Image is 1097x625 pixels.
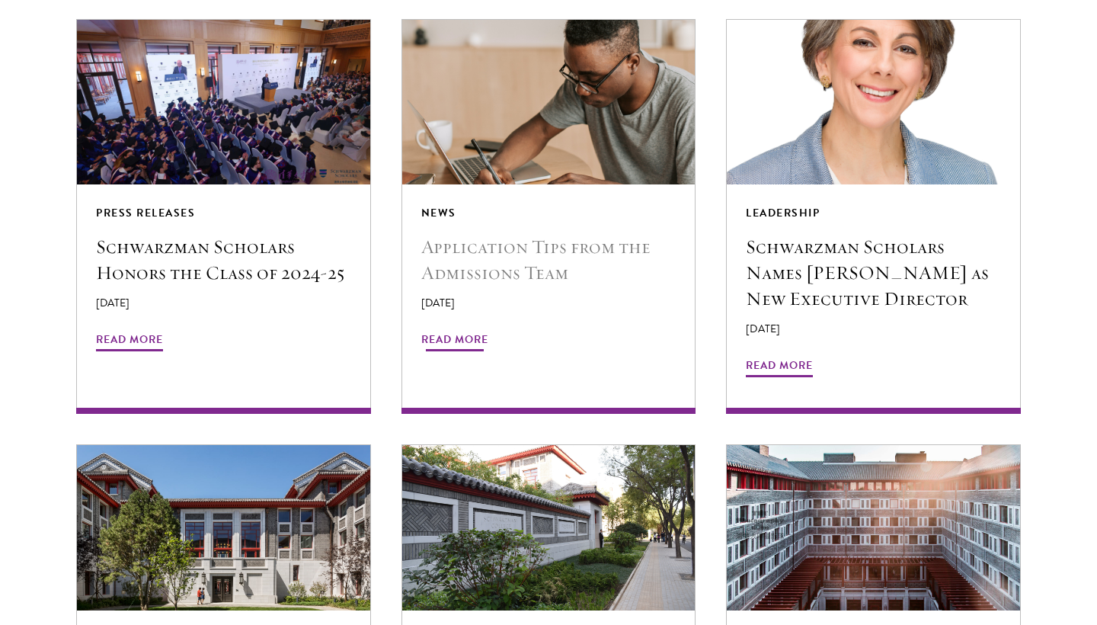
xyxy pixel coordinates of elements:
span: Read More [746,356,813,380]
p: [DATE] [421,295,676,311]
h5: Application Tips from the Admissions Team [421,234,676,286]
div: Leadership [746,204,1001,223]
h5: Schwarzman Scholars Names [PERSON_NAME] as New Executive Director [746,234,1001,312]
p: [DATE] [96,295,351,311]
span: Read More [96,330,163,354]
p: [DATE] [746,321,1001,337]
div: Press Releases [96,204,351,223]
div: News [421,204,676,223]
a: Press Releases Schwarzman Scholars Honors the Class of 2024-25 [DATE] Read More [77,20,370,414]
a: Leadership Schwarzman Scholars Names [PERSON_NAME] as New Executive Director [DATE] Read More [727,20,1020,414]
a: News Application Tips from the Admissions Team [DATE] Read More [402,20,696,414]
h5: Schwarzman Scholars Honors the Class of 2024-25 [96,234,351,286]
span: Read More [421,330,488,354]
